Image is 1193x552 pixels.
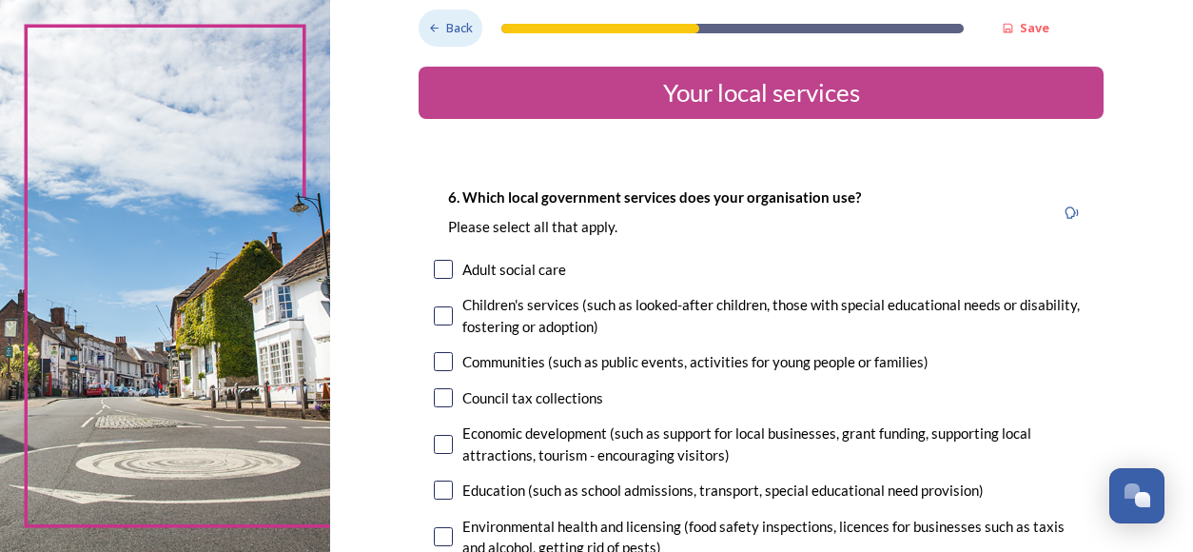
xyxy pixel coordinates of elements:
div: Economic development (such as support for local businesses, grant funding, supporting local attra... [462,423,1088,465]
div: Education (such as school admissions, transport, special educational need provision) [462,480,984,502]
div: Communities (such as public events, activities for young people or families) [462,351,929,373]
strong: Save [1020,19,1049,36]
span: Back [446,19,473,37]
div: Your local services [426,74,1096,111]
div: Adult social care [462,259,566,281]
div: Children's services (such as looked-after children, those with special educational needs or disab... [462,294,1088,337]
strong: 6. Which local government services does your organisation use? [448,188,861,206]
button: Open Chat [1109,468,1164,523]
p: Please select all that apply. [448,217,861,237]
div: Council tax collections [462,387,603,409]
